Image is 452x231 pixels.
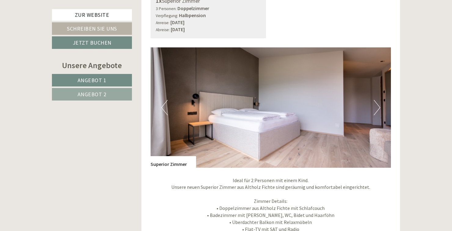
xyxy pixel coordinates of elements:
button: Senden [201,159,241,172]
b: [DATE] [170,19,184,25]
img: image [151,47,391,168]
div: Mittwoch [104,5,137,15]
small: 21:36 [9,30,94,34]
div: Superior Zimmer [151,156,196,168]
span: Angebot 1 [78,77,107,84]
a: Schreiben Sie uns [52,22,132,35]
div: Unsere Angebote [52,60,132,71]
div: Inso Sonnenheim [9,18,94,23]
a: Jetzt buchen [52,36,132,49]
small: Abreise: [156,27,170,32]
a: Zur Website [52,9,132,21]
div: Guten Tag, wie können wir Ihnen helfen? [5,16,97,35]
span: Angebot 2 [78,91,107,98]
button: Next [374,100,380,115]
small: Anreise: [156,20,169,25]
small: Verpflegung: [156,13,178,18]
b: Halbpension [179,12,206,18]
b: Doppelzimmer [177,5,209,11]
b: [DATE] [171,26,185,32]
small: 3 Personen: [156,6,177,11]
button: Previous [161,100,168,115]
